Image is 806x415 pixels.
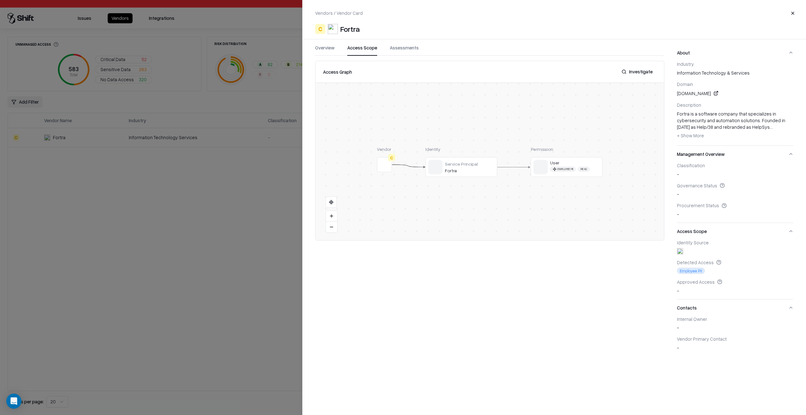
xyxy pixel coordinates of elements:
div: Permission [531,146,603,152]
div: Description [677,102,793,108]
button: Contacts [677,299,793,316]
span: + Show More [677,133,704,138]
button: Access Scope [347,44,377,56]
div: - [677,316,793,331]
div: Procurement Status [677,202,793,208]
img: Fortra [328,24,338,34]
div: User [550,160,600,166]
div: Access Graph [323,68,352,75]
div: - [677,279,793,294]
div: Internal Owner [677,316,793,322]
button: Assessments [390,44,419,56]
div: Domain [677,81,793,87]
div: Service Principal [445,161,495,167]
div: Detected Access [677,259,793,265]
div: Industry [677,61,793,67]
div: Fortra [340,24,360,34]
div: C [388,154,395,161]
div: Management Overview [677,162,793,223]
button: + Show More [677,130,704,140]
img: entra.microsoft.com [677,248,683,254]
div: Access Scope [677,240,793,299]
div: Identity [425,146,497,152]
div: Approved Access [677,279,793,285]
span: information technology & services [677,70,793,76]
div: [DOMAIN_NAME] [677,89,793,97]
button: About [677,44,793,61]
div: Fortra is a software company that specializes in cybersecurity and automation solutions. Founded ... [677,111,793,140]
div: - [677,336,793,351]
button: Management Overview [677,146,793,162]
button: Access Scope [677,223,793,240]
div: Governance Status [677,183,793,188]
div: Classification [677,162,793,168]
div: C [315,24,325,34]
div: - [677,202,793,218]
div: - [677,183,793,198]
p: Vendors / Vendor Card [315,10,363,16]
div: About [677,61,793,145]
div: - [677,162,793,178]
div: Identity Source [677,240,793,245]
span: Employee PII [550,167,576,171]
button: Overview [315,44,335,56]
span: ... [770,124,773,130]
button: Investigate [618,66,656,77]
span: Employee PII [677,268,705,274]
div: Vendor Primary Contact [677,336,793,342]
div: Vendor [377,146,392,152]
div: Contacts [677,316,793,356]
span: Read [578,167,590,171]
div: Fortra [445,168,495,173]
